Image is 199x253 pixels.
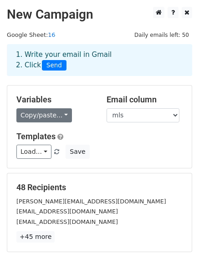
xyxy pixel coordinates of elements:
span: Send [42,60,66,71]
div: 1. Write your email in Gmail 2. Click [9,50,190,71]
h5: Variables [16,95,93,105]
a: Copy/paste... [16,108,72,122]
a: +45 more [16,231,55,243]
iframe: Chat Widget [153,209,199,253]
h5: 48 Recipients [16,182,183,192]
button: Save [66,145,89,159]
a: Load... [16,145,51,159]
small: [EMAIL_ADDRESS][DOMAIN_NAME] [16,208,118,215]
small: [PERSON_NAME][EMAIL_ADDRESS][DOMAIN_NAME] [16,198,166,205]
span: Daily emails left: 50 [131,30,192,40]
h5: Email column [107,95,183,105]
small: [EMAIL_ADDRESS][DOMAIN_NAME] [16,218,118,225]
a: Daily emails left: 50 [131,31,192,38]
a: 16 [48,31,55,38]
a: Templates [16,132,56,141]
small: Google Sheet: [7,31,55,38]
h2: New Campaign [7,7,192,22]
